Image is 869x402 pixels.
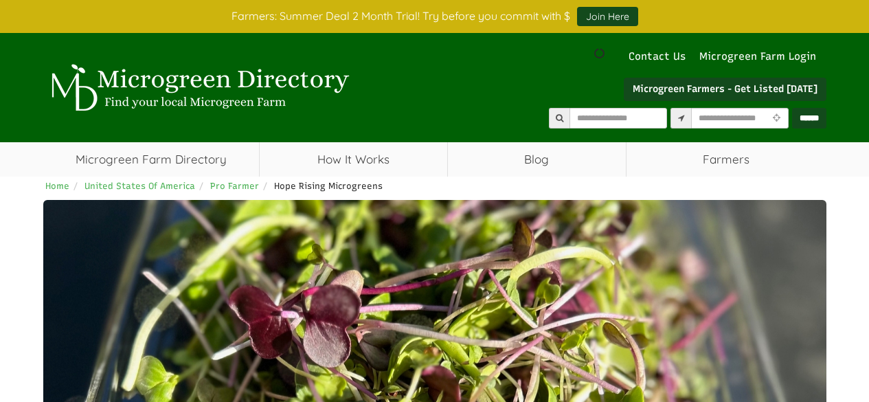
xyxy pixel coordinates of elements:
[624,78,826,101] a: Microgreen Farmers - Get Listed [DATE]
[43,64,352,112] img: Microgreen Directory
[43,142,260,177] a: Microgreen Farm Directory
[699,49,823,64] a: Microgreen Farm Login
[33,7,837,26] div: Farmers: Summer Deal 2 Month Trial! Try before you commit with $
[627,142,826,177] span: Farmers
[45,181,69,191] a: Home
[210,181,259,191] a: Pro Farmer
[577,7,638,26] a: Join Here
[260,142,447,177] a: How It Works
[274,181,383,191] span: Hope Rising Microgreens
[769,114,784,123] i: Use Current Location
[84,181,195,191] a: United States Of America
[448,142,626,177] a: Blog
[622,49,692,64] a: Contact Us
